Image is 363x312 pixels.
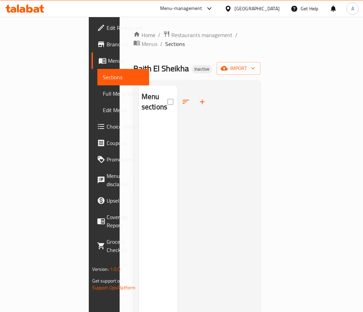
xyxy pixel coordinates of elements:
span: Coverage Report [107,213,144,229]
span: Menu disclaimer [107,172,144,188]
div: [GEOGRAPHIC_DATA] [234,5,280,12]
button: Add section [194,94,210,110]
span: Sections [103,73,144,81]
a: Sections [97,69,149,85]
span: Coupons [107,139,144,147]
li: / [158,31,160,39]
a: Restaurants management [163,31,232,39]
a: Edit Menu [97,102,149,118]
a: Promotions [92,151,149,168]
span: Full Menu View [103,89,144,98]
span: Restaurants management [171,31,232,39]
a: Full Menu View [97,85,149,102]
a: Choice Groups [92,118,149,135]
span: Menus [142,40,157,48]
button: import [217,62,261,75]
span: import [222,64,255,73]
li: / [235,31,238,39]
span: Branches [107,40,144,48]
span: 1.0.0 [110,265,121,274]
span: Edit Restaurant [107,24,144,32]
span: Grocery Checklist [107,238,144,254]
span: Baith El Sheikha [133,61,189,76]
span: Choice Groups [107,122,144,131]
a: Branches [92,36,149,52]
a: Grocery Checklist [92,233,149,258]
span: Edit Menu [103,106,144,114]
span: A [351,5,354,12]
a: Menus [92,52,149,69]
nav: Menu sections [139,118,178,124]
li: / [160,40,162,48]
div: Menu-management [160,4,202,13]
span: Promotions [107,155,144,164]
a: Edit Restaurant [92,20,149,36]
a: Menu disclaimer [92,168,149,192]
span: Inactive [192,66,212,72]
span: Sections [165,40,185,48]
div: Inactive [192,65,212,73]
a: Coupons [92,135,149,151]
h2: Menu sections [142,92,167,112]
nav: breadcrumb [133,31,261,48]
span: Menus [108,57,144,65]
span: Upsell [107,196,144,205]
a: Support.OpsPlatform [92,283,136,292]
span: Version: [92,265,109,274]
a: Coverage Report [92,209,149,233]
a: Upsell [92,192,149,209]
span: Get support on: [92,276,124,285]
